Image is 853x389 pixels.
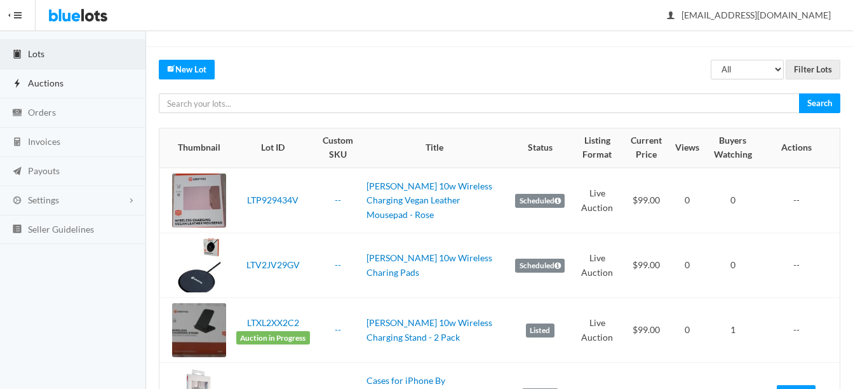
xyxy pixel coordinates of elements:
ion-icon: cog [11,195,24,207]
td: -- [761,168,840,233]
span: Auction in Progress [236,331,310,345]
span: Orders [28,107,56,118]
span: Lots [28,48,44,59]
th: Custom SKU [315,128,361,168]
td: 0 [670,233,704,298]
td: 0 [704,168,761,233]
label: Scheduled [515,259,565,273]
label: Listed [526,324,554,338]
th: Status [507,128,573,168]
span: Seller Guidelines [28,224,94,235]
td: $99.00 [622,233,670,298]
ion-icon: create [167,64,175,72]
td: 0 [670,168,704,233]
th: Thumbnail [159,128,231,168]
span: Payouts [28,165,60,176]
span: [EMAIL_ADDRESS][DOMAIN_NAME] [668,10,831,20]
td: Live Auction [573,233,622,298]
td: Live Auction [573,168,622,233]
a: [PERSON_NAME] 10w Wireless Charging Stand - 2 Pack [366,317,492,343]
td: -- [761,233,840,298]
td: -- [761,298,840,363]
ion-icon: calculator [11,137,24,149]
a: -- [335,259,341,270]
input: Filter Lots [786,60,840,79]
td: $99.00 [622,168,670,233]
a: [PERSON_NAME] 10w Wireless Charing Pads [366,252,492,278]
a: LTP929434V [247,194,299,205]
td: 0 [670,298,704,363]
th: Actions [761,128,840,168]
a: LTXL2XX2C2 [247,317,299,328]
input: Search [799,93,840,113]
ion-icon: cash [11,107,24,119]
label: Scheduled [515,194,565,208]
ion-icon: paper plane [11,166,24,178]
ion-icon: clipboard [11,49,24,61]
a: -- [335,194,341,205]
input: Search your lots... [159,93,800,113]
ion-icon: flash [11,78,24,90]
td: 0 [704,233,761,298]
a: LTV2JV29GV [246,259,300,270]
th: Buyers Watching [704,128,761,168]
th: Listing Format [573,128,622,168]
ion-icon: list box [11,224,24,236]
a: [PERSON_NAME] 10w Wireless Charging Vegan Leather Mousepad - Rose [366,181,492,220]
td: Live Auction [573,298,622,363]
th: Views [670,128,704,168]
a: -- [335,324,341,335]
span: Invoices [28,136,60,147]
th: Title [361,128,507,168]
ion-icon: speedometer [11,20,24,32]
span: Settings [28,194,59,205]
th: Current Price [622,128,670,168]
td: $99.00 [622,298,670,363]
th: Lot ID [231,128,315,168]
td: 1 [704,298,761,363]
span: Auctions [28,78,64,88]
ion-icon: person [664,10,677,22]
a: createNew Lot [159,60,215,79]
